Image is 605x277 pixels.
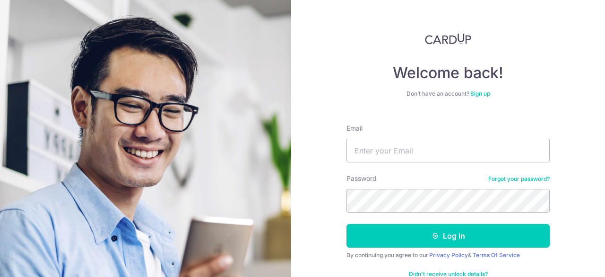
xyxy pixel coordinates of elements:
[346,124,363,133] label: Email
[346,139,550,162] input: Enter your Email
[470,90,490,97] a: Sign up
[346,63,550,82] h4: Welcome back!
[473,251,520,259] a: Terms Of Service
[425,33,471,45] img: CardUp Logo
[346,251,550,259] div: By continuing you agree to our &
[346,224,550,248] button: Log in
[429,251,468,259] a: Privacy Policy
[346,174,377,183] label: Password
[488,175,550,183] a: Forgot your password?
[346,90,550,98] div: Don’t have an account?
